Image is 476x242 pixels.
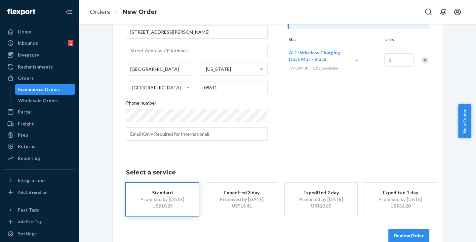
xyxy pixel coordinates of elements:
div: US$31.20 [374,203,427,209]
div: US$10.29 [136,203,189,209]
span: — [355,57,359,63]
button: Fast Tags [4,205,75,215]
div: Parcel [18,109,32,115]
a: Settings [4,228,75,239]
button: Open notifications [436,5,450,19]
input: [US_STATE] [205,66,206,73]
div: 1 [68,40,73,46]
div: Settings [18,230,37,237]
span: 1,821 available [313,66,338,71]
a: Returns [4,141,75,152]
div: Expedited 1 day [374,189,427,196]
div: Promised by [DATE] [374,196,427,203]
h1: Select a service [126,169,429,176]
div: US$16.41 [215,203,268,209]
div: Ecommerce Orders [18,86,60,93]
a: New Order [123,8,157,16]
button: Integrations [4,175,75,186]
a: Freight [4,119,75,129]
div: Expedited 3 day [215,189,268,196]
a: Home [4,26,75,37]
input: Street Address [126,25,268,39]
div: Promised by [DATE] [295,196,347,203]
button: ALTI Wireless Charging Desk Mat - Black [289,49,347,63]
div: SKUs [288,37,383,44]
a: Inbounds1 [4,38,75,48]
a: Orders [90,8,110,16]
div: Units [383,37,413,44]
span: Phone number [126,100,156,109]
a: Orders [4,73,75,83]
div: Add Fast Tag [18,219,42,224]
div: Promised by [DATE] [215,196,268,203]
span: JWCDMBK [289,66,309,71]
button: Open account menu [451,5,464,19]
div: Orders [18,75,34,81]
div: Add Integration [18,189,47,195]
div: Expedited 2 day [295,189,347,196]
img: Flexport logo [7,9,35,15]
div: Inventory [18,52,39,58]
div: [GEOGRAPHIC_DATA] [132,84,181,91]
div: Freight [18,121,34,127]
div: Standard [136,189,189,196]
input: City [126,63,194,76]
input: Street Address 2 (Optional) [126,44,268,57]
a: Wholesale Orders [15,95,76,106]
button: Close Navigation [62,5,75,19]
input: ZIP Code [200,81,268,94]
div: Inbounds [18,40,38,46]
div: Remove Item [421,57,428,64]
div: Returns [18,143,35,150]
button: Expedited 1 dayPromised by [DATE]US$31.20 [364,183,437,216]
div: Integrations [18,177,46,184]
button: StandardPromised by [DATE]US$10.29 [126,183,199,216]
button: Expedited 2 dayPromised by [DATE]US$19.65 [285,183,357,216]
div: Promised by [DATE] [136,196,189,203]
button: Expedited 3 dayPromised by [DATE]US$16.41 [205,183,278,216]
a: Add Integration [4,188,75,196]
ol: breadcrumbs [85,2,163,22]
input: Quantity [384,53,414,67]
a: Add Fast Tag [4,218,75,226]
button: Help Center [458,104,471,138]
div: US$19.65 [295,203,347,209]
button: Open Search Box [422,5,435,19]
input: Email (Only Required for International) [126,127,268,141]
a: Ecommerce Orders [15,84,76,95]
div: Wholesale Orders [18,97,59,104]
a: Inventory [4,50,75,60]
div: Replenishments [18,64,53,70]
div: Reporting [18,155,40,162]
a: Reporting [4,153,75,164]
div: Home [18,28,31,35]
a: Replenishments [4,62,75,72]
a: Parcel [4,107,75,117]
div: Prep [18,132,28,138]
a: Prep [4,130,75,140]
div: [US_STATE] [206,66,231,73]
div: Fast Tags [18,207,39,213]
span: ALTI Wireless Charging Desk Mat - Black [289,50,340,62]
